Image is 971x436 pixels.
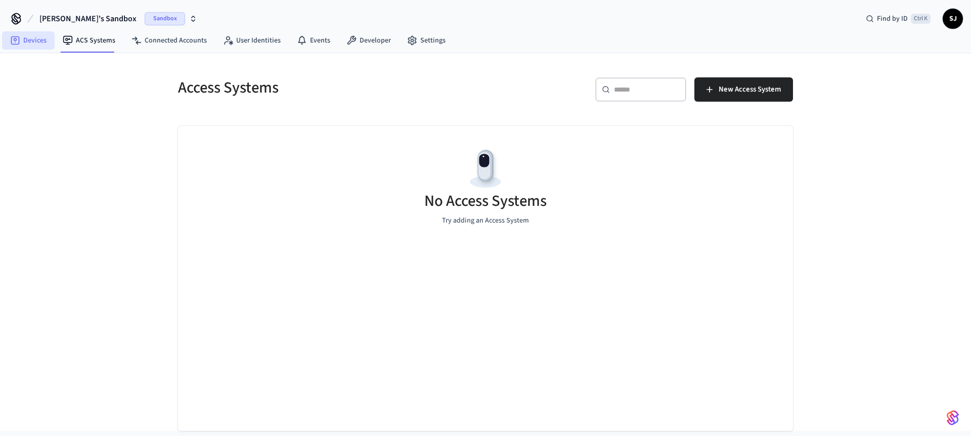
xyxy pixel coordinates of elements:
[944,10,962,28] span: SJ
[694,77,793,102] button: New Access System
[424,191,547,211] h5: No Access Systems
[145,12,185,25] span: Sandbox
[947,410,959,426] img: SeamLogoGradient.69752ec5.svg
[943,9,963,29] button: SJ
[399,31,454,50] a: Settings
[911,14,931,24] span: Ctrl K
[338,31,399,50] a: Developer
[123,31,215,50] a: Connected Accounts
[858,10,939,28] div: Find by IDCtrl K
[289,31,338,50] a: Events
[877,14,908,24] span: Find by ID
[39,13,137,25] span: [PERSON_NAME]'s Sandbox
[215,31,289,50] a: User Identities
[2,31,55,50] a: Devices
[55,31,123,50] a: ACS Systems
[719,83,781,96] span: New Access System
[178,77,479,98] h5: Access Systems
[442,215,529,226] p: Try adding an Access System
[463,146,508,192] img: Devices Empty State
